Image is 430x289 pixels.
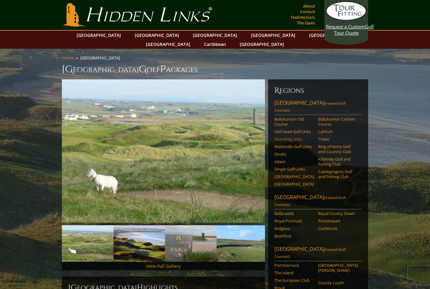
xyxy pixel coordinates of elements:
h6: Regions [274,86,362,96]
a: [GEOGRAPHIC_DATA] [73,31,124,40]
a: Ballybunion Old Course [274,117,314,127]
a: The Open [295,18,317,27]
a: Contact [298,7,317,16]
a: Ballybunion Cashen Course [318,117,358,127]
a: Ballycastle [274,211,314,216]
a: Testimonials [289,13,317,22]
a: Adare [274,159,314,164]
a: [GEOGRAPHIC_DATA] [306,31,357,40]
a: [GEOGRAPHIC_DATA][PERSON_NAME] [318,263,358,273]
a: [GEOGRAPHIC_DATA] [274,174,314,179]
span: G [139,63,147,76]
li: [GEOGRAPHIC_DATA] [80,55,122,61]
a: Caribbean [201,40,229,49]
a: View Full Gallery [146,263,181,269]
a: [GEOGRAPHIC_DATA](Ireland Golf Courses) [274,99,362,115]
a: Request a CustomGolf Tour Quote [326,2,367,36]
a: Portstewart [318,218,358,223]
a: Castlegregory Golf and Fishing Club [318,169,358,179]
a: [GEOGRAPHIC_DATA](Ireland Golf Courses) [274,246,362,261]
a: [GEOGRAPHIC_DATA] [248,31,298,40]
a: Old Head Golf Links [274,129,314,134]
a: The Island [274,270,314,275]
a: Waterville Golf Links [274,144,314,149]
a: Portmarnock [274,263,314,268]
a: Doonbeg Links [274,137,314,142]
a: Dingle Golf Links [274,167,314,172]
a: County Louth [318,280,358,285]
a: [GEOGRAPHIC_DATA] [143,40,193,49]
a: The European Club [274,278,314,283]
a: Ardglass [274,226,314,231]
a: [GEOGRAPHIC_DATA] [132,31,182,40]
h1: [GEOGRAPHIC_DATA] olf ackages [62,63,368,76]
a: Lahinch [318,129,358,134]
a: Royal County Down [318,211,358,216]
a: [GEOGRAPHIC_DATA] [274,182,314,187]
span: Request a Custom [326,23,365,30]
span: P [160,63,166,76]
a: Royal Portrush [274,218,314,223]
a: Killarney Golf and Fishing Club [318,157,358,167]
a: [GEOGRAPHIC_DATA] [237,40,287,49]
a: Dooks [274,152,314,157]
a: [GEOGRAPHIC_DATA] [190,31,240,40]
a: [GEOGRAPHIC_DATA](Ireland Golf Courses) [274,194,362,209]
a: Bushfoot [274,233,314,238]
a: Tralee [318,137,358,142]
a: About [302,2,317,10]
a: Ring of Kerry Golf and Country Club [318,144,358,154]
a: Home [62,55,73,61]
a: Castlerock [318,226,358,231]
